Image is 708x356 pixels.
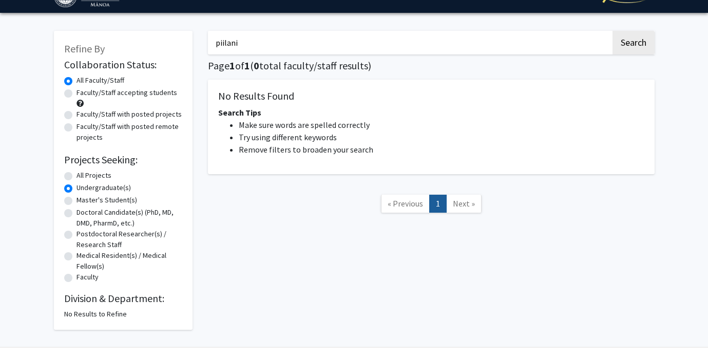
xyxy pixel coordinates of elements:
a: Previous Page [381,195,430,213]
span: Refine By [64,42,105,55]
span: Next » [453,198,475,209]
button: Search [613,31,655,54]
label: Master's Student(s) [76,195,137,205]
span: 1 [244,59,250,72]
li: Remove filters to broaden your search [239,143,644,156]
label: Undergraduate(s) [76,182,131,193]
nav: Page navigation [208,184,655,226]
h2: Collaboration Status: [64,59,182,71]
h2: Projects Seeking: [64,154,182,166]
label: Faculty/Staff with posted remote projects [76,121,182,143]
label: Faculty/Staff with posted projects [76,109,182,120]
label: Faculty/Staff accepting students [76,87,177,98]
a: 1 [429,195,447,213]
label: All Projects [76,170,111,181]
a: Next Page [446,195,482,213]
div: No Results to Refine [64,309,182,320]
label: Doctoral Candidate(s) (PhD, MD, DMD, PharmD, etc.) [76,207,182,229]
label: Faculty [76,272,99,283]
span: 0 [254,59,259,72]
iframe: Chat [8,310,44,348]
span: 1 [229,59,235,72]
label: All Faculty/Staff [76,75,124,86]
h5: No Results Found [218,90,644,102]
label: Postdoctoral Researcher(s) / Research Staff [76,229,182,250]
input: Search Keywords [208,31,611,54]
h1: Page of ( total faculty/staff results) [208,60,655,72]
span: « Previous [388,198,423,209]
h2: Division & Department: [64,292,182,305]
li: Make sure words are spelled correctly [239,119,644,131]
li: Try using different keywords [239,131,644,143]
span: Search Tips [218,107,261,118]
label: Medical Resident(s) / Medical Fellow(s) [76,250,182,272]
